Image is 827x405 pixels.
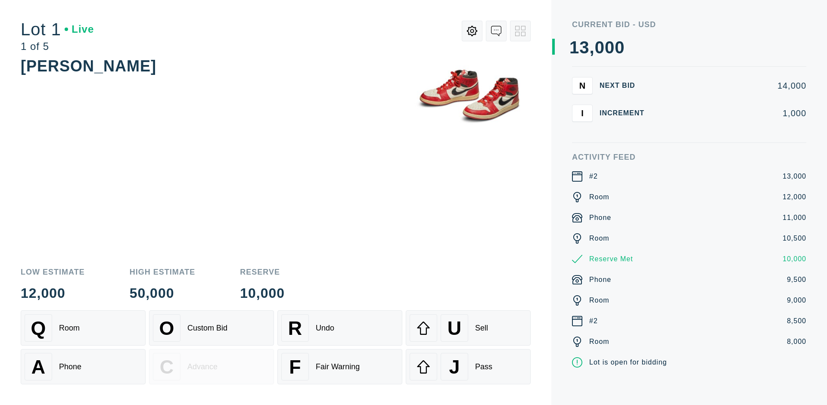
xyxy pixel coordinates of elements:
div: Lot is open for bidding [589,357,667,368]
span: A [31,356,45,378]
span: I [581,108,584,118]
div: Undo [316,324,334,333]
div: 3 [579,39,589,56]
span: U [448,317,461,339]
div: Room [589,233,609,244]
div: 12,000 [783,192,806,202]
div: Current Bid - USD [572,21,806,28]
span: O [159,317,174,339]
span: F [289,356,301,378]
div: Room [589,337,609,347]
div: , [590,39,595,211]
button: QRoom [21,310,146,346]
div: 1 [569,39,579,56]
div: 1 of 5 [21,41,94,52]
div: #2 [589,316,598,326]
span: Q [31,317,46,339]
div: Fair Warning [316,362,360,371]
div: Phone [589,213,611,223]
div: 8,500 [787,316,806,326]
button: JPass [406,349,531,384]
div: Reserve Met [589,254,633,264]
div: Sell [475,324,488,333]
button: CAdvance [149,349,274,384]
div: Custom Bid [187,324,227,333]
button: FFair Warning [277,349,402,384]
div: Advance [187,362,218,371]
div: Pass [475,362,492,371]
button: N [572,77,593,94]
div: 14,000 [658,81,806,90]
div: Lot 1 [21,21,94,38]
div: 0 [595,39,605,56]
div: Room [589,192,609,202]
div: 9,500 [787,275,806,285]
span: N [579,80,585,90]
div: Phone [59,362,81,371]
div: Low Estimate [21,268,85,276]
div: Increment [600,110,651,117]
button: APhone [21,349,146,384]
button: RUndo [277,310,402,346]
div: Reserve [240,268,285,276]
button: OCustom Bid [149,310,274,346]
div: Room [59,324,80,333]
span: J [449,356,460,378]
div: #2 [589,171,598,182]
div: 10,000 [240,286,285,300]
div: Live [65,24,94,34]
div: 0 [605,39,615,56]
div: [PERSON_NAME] [21,57,156,75]
span: R [288,317,302,339]
div: 1,000 [658,109,806,117]
div: 11,000 [783,213,806,223]
button: USell [406,310,531,346]
div: 10,500 [783,233,806,244]
div: 12,000 [21,286,85,300]
div: Next Bid [600,82,651,89]
div: Phone [589,275,611,285]
button: I [572,105,593,122]
div: High Estimate [130,268,196,276]
div: Activity Feed [572,153,806,161]
div: 13,000 [783,171,806,182]
div: Room [589,295,609,306]
div: 9,000 [787,295,806,306]
div: 8,000 [787,337,806,347]
div: 0 [615,39,625,56]
div: 50,000 [130,286,196,300]
span: C [160,356,174,378]
div: 10,000 [783,254,806,264]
